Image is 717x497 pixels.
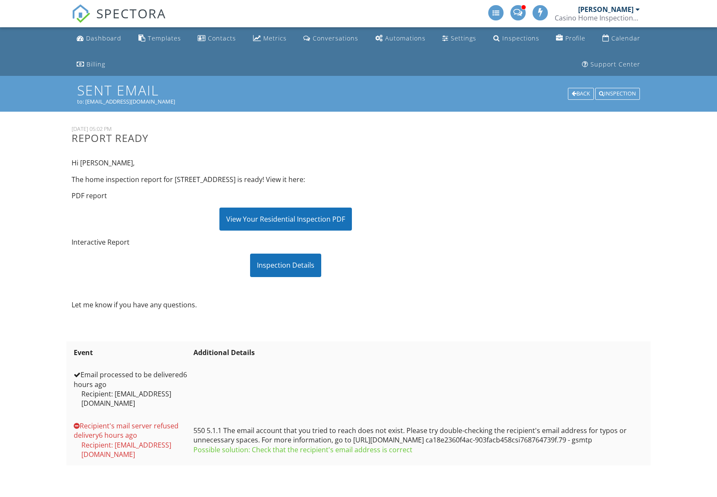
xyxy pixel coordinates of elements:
p: Hi [PERSON_NAME], [72,158,499,168]
span: 2025-09-27T21:02:19Z [74,370,187,389]
th: Event [72,341,191,364]
div: [PERSON_NAME] [578,5,633,14]
a: Dashboard [73,31,125,46]
div: Recipient: [EMAIL_ADDRESS][DOMAIN_NAME] [74,389,189,408]
a: Billing [73,57,109,72]
p: PDF report [72,191,499,200]
span: 2025-09-27T21:02:19Z [99,431,137,440]
div: Possible solution: Check that the recipient's email address is correct [193,445,643,454]
a: SPECTORA [72,12,166,29]
div: Casino Home Inspections LLC [555,14,640,22]
div: Support Center [590,60,640,68]
a: Support Center [579,57,644,72]
a: View Your Residential Inspection PDF [219,214,352,224]
a: Inspection Details [250,260,321,270]
div: Calendar [611,34,640,42]
div: Settings [451,34,476,42]
div: Back [568,88,594,100]
div: Metrics [263,34,287,42]
img: The Best Home Inspection Software - Spectora [72,4,90,23]
div: Templates [148,34,181,42]
div: Contacts [208,34,236,42]
div: Inspection Details [250,254,321,277]
h1: Sent Email [77,83,640,98]
div: Recipient's mail server refused delivery [74,421,189,440]
div: Email processed to be delivered [74,370,189,389]
p: The home inspection report for [STREET_ADDRESS] is ready! View it here: [72,175,499,184]
a: Templates [135,31,184,46]
h3: Report Ready [72,132,499,144]
a: Company Profile [553,31,589,46]
a: Settings [439,31,480,46]
div: Profile [565,34,585,42]
th: Additional Details [191,341,645,364]
a: Calendar [599,31,644,46]
div: Inspections [502,34,539,42]
a: Back [568,89,595,97]
div: Dashboard [86,34,121,42]
div: Recipient: [EMAIL_ADDRESS][DOMAIN_NAME] [74,440,189,459]
a: Conversations [300,31,362,46]
div: Billing [86,60,105,68]
td: 550 5.1.1 The email account that you tried to reach does not exist. Please try double-checking th... [191,415,645,466]
div: to: [EMAIL_ADDRESS][DOMAIN_NAME] [77,98,640,105]
div: Automations [385,34,426,42]
div: Conversations [313,34,358,42]
span: SPECTORA [96,4,166,22]
a: Metrics [250,31,290,46]
div: Inspection [595,88,640,100]
a: Inspections [490,31,543,46]
div: View Your Residential Inspection PDF [219,208,352,231]
p: Interactive Report [72,237,499,247]
a: Inspection [595,89,640,97]
p: Let me know if you have any questions. [72,300,499,309]
a: Automations (Advanced) [372,31,429,46]
a: Contacts [194,31,239,46]
div: [DATE] 05:02 PM [72,125,499,132]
